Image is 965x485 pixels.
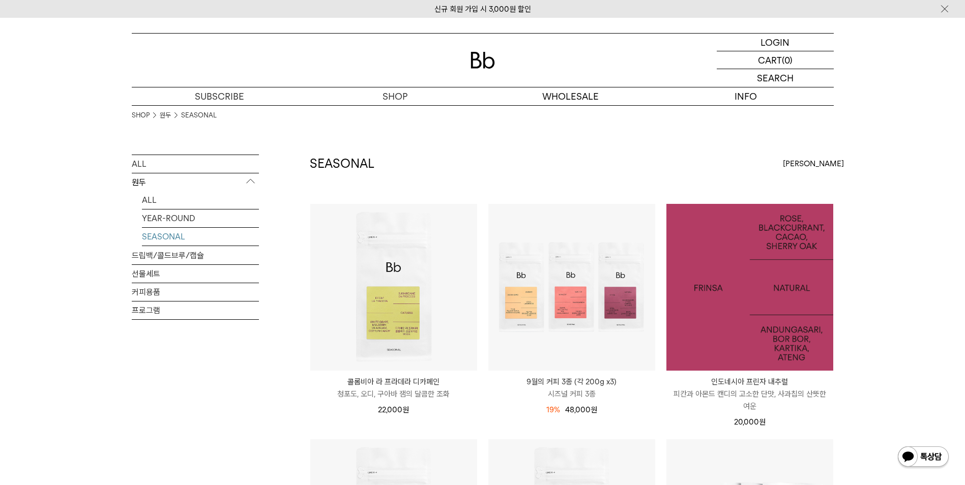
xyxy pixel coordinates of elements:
[897,445,950,470] img: 카카오톡 채널 1:1 채팅 버튼
[591,405,597,414] span: 원
[666,204,833,371] img: 1000000483_add2_080.jpg
[310,155,374,172] h2: SEASONAL
[132,265,259,283] a: 선물세트
[488,204,655,371] img: 9월의 커피 3종 (각 200g x3)
[757,69,794,87] p: SEARCH
[132,247,259,264] a: 드립백/콜드브루/캡슐
[142,191,259,209] a: ALL
[565,405,597,414] span: 48,000
[761,34,789,51] p: LOGIN
[132,173,259,192] p: 원두
[483,87,658,105] p: WHOLESALE
[310,388,477,400] p: 청포도, 오디, 구아바 잼의 달콤한 조화
[758,51,782,69] p: CART
[488,376,655,388] p: 9월의 커피 3종 (각 200g x3)
[132,155,259,173] a: ALL
[310,204,477,371] img: 콜롬비아 라 프라데라 디카페인
[402,405,409,414] span: 원
[132,301,259,319] a: 프로그램
[142,228,259,246] a: SEASONAL
[132,283,259,301] a: 커피용품
[434,5,531,14] a: 신규 회원 가입 시 3,000원 할인
[717,34,834,51] a: LOGIN
[142,209,259,227] a: YEAR-ROUND
[378,405,409,414] span: 22,000
[132,110,150,120] a: SHOP
[783,158,844,170] span: [PERSON_NAME]
[307,87,483,105] a: SHOP
[759,417,766,427] span: 원
[488,388,655,400] p: 시즈널 커피 3종
[471,52,495,69] img: 로고
[181,110,217,120] a: SEASONAL
[546,404,560,416] div: 19%
[666,376,833,388] p: 인도네시아 프린자 내추럴
[666,388,833,412] p: 피칸과 아몬드 캔디의 고소한 단맛, 사과칩의 산뜻한 여운
[310,376,477,388] p: 콜롬비아 라 프라데라 디카페인
[666,204,833,371] a: 인도네시아 프린자 내추럴
[782,51,793,69] p: (0)
[658,87,834,105] p: INFO
[734,417,766,427] span: 20,000
[717,51,834,69] a: CART (0)
[132,87,307,105] a: SUBSCRIBE
[488,376,655,400] a: 9월의 커피 3종 (각 200g x3) 시즈널 커피 3종
[310,376,477,400] a: 콜롬비아 라 프라데라 디카페인 청포도, 오디, 구아바 잼의 달콤한 조화
[160,110,171,120] a: 원두
[666,376,833,412] a: 인도네시아 프린자 내추럴 피칸과 아몬드 캔디의 고소한 단맛, 사과칩의 산뜻한 여운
